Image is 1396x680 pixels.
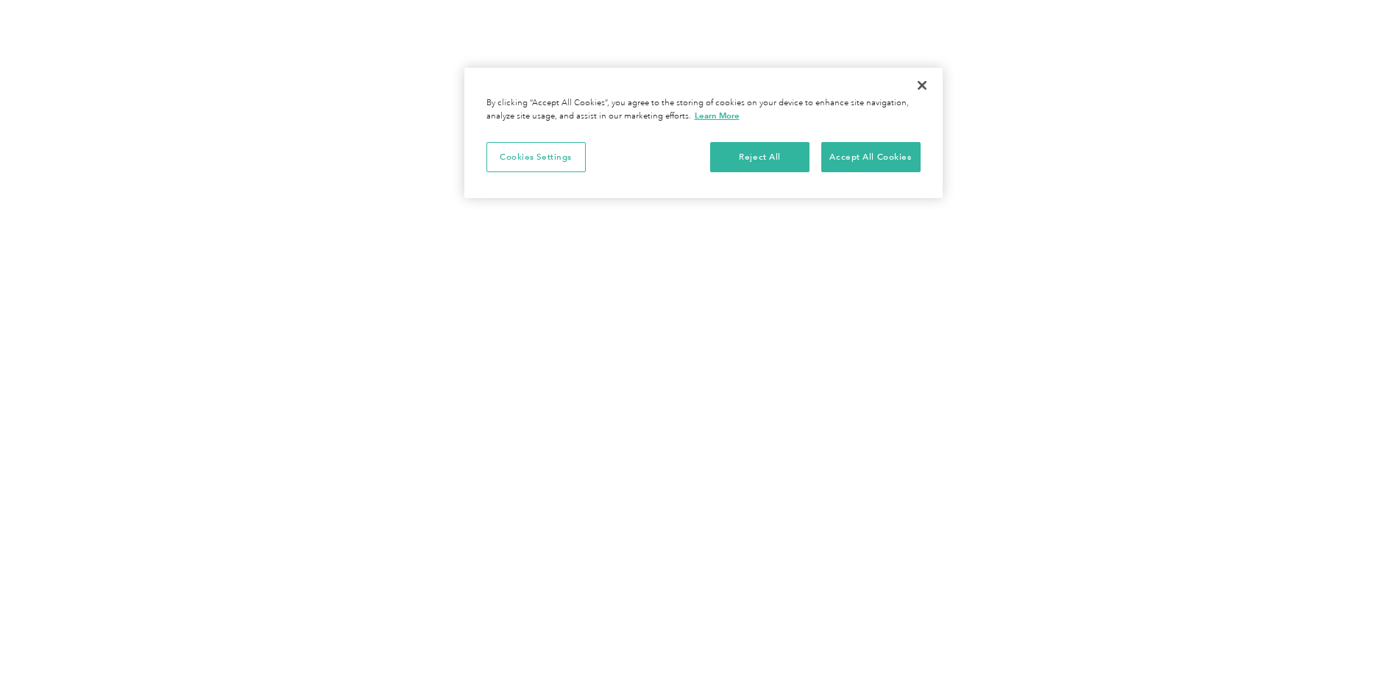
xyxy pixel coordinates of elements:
[464,68,943,198] div: Privacy
[906,69,938,102] button: Close
[464,68,943,198] div: Cookie banner
[695,110,740,121] a: More information about your privacy, opens in a new tab
[486,97,921,123] div: By clicking “Accept All Cookies”, you agree to the storing of cookies on your device to enhance s...
[821,142,921,173] button: Accept All Cookies
[486,142,586,173] button: Cookies Settings
[710,142,809,173] button: Reject All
